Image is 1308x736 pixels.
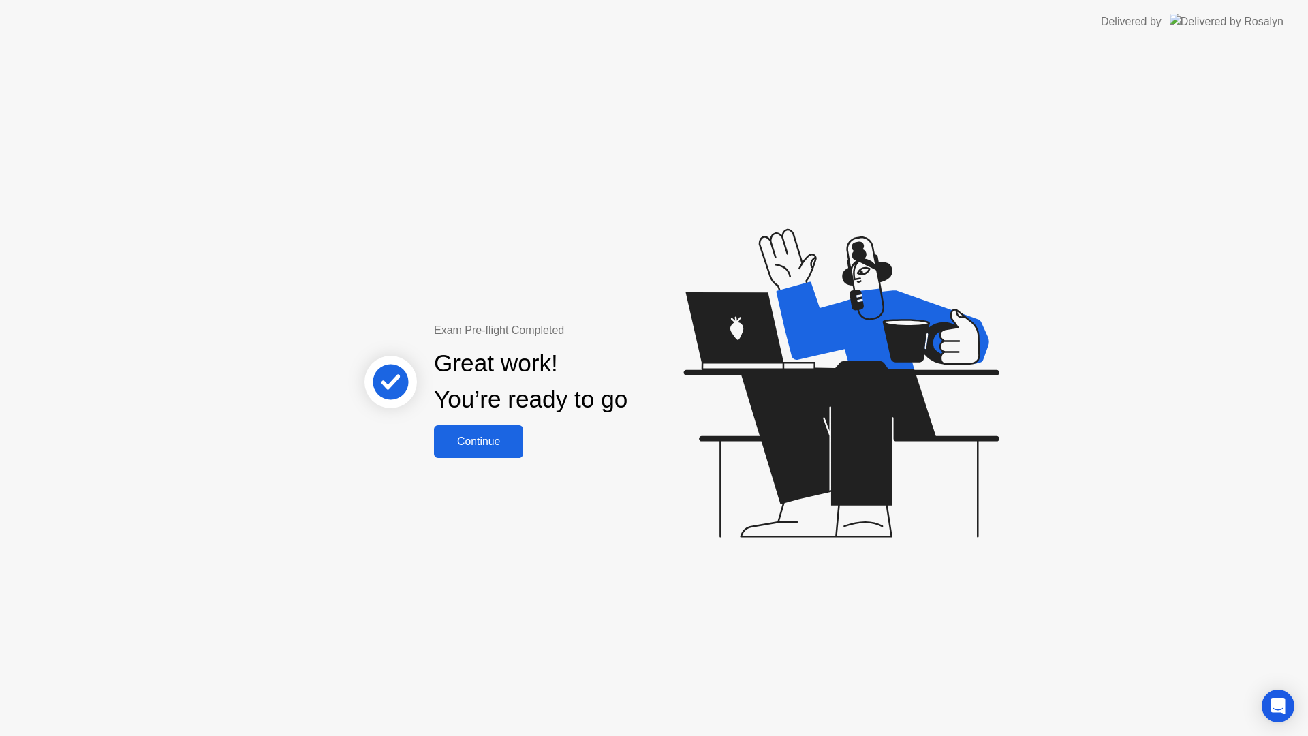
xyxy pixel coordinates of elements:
button: Continue [434,425,523,458]
div: Delivered by [1101,14,1162,30]
div: Continue [438,435,519,448]
img: Delivered by Rosalyn [1170,14,1283,29]
div: Great work! You’re ready to go [434,346,627,418]
div: Exam Pre-flight Completed [434,322,715,339]
div: Open Intercom Messenger [1262,690,1294,722]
